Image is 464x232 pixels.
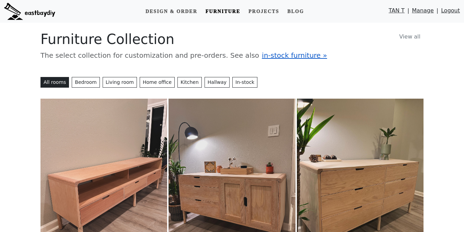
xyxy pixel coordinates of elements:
[203,5,243,18] a: Furniture
[389,7,405,18] a: TAN T
[40,77,69,88] button: All rooms
[205,77,230,88] button: Hallway
[140,77,175,88] button: Home office
[407,7,409,18] span: |
[262,51,327,59] a: in-stock furniture »
[437,7,438,18] span: |
[103,77,137,88] button: Living room
[4,3,55,20] img: eastbaydiy
[297,174,424,181] a: Japanese Style Media Console / Sideboard / Credenza Dresser w/ 6-drawer
[143,5,200,18] a: Design & Order
[169,174,295,181] a: Japanese Style Media Console / Sideboard / Credenza
[396,31,424,43] a: View all
[40,31,424,47] h1: Furniture Collection
[72,77,100,88] button: Bedroom
[40,174,167,181] a: Japanese Style TV Stand
[441,7,460,18] a: Logout
[232,77,257,88] a: In-stock
[177,77,202,88] button: Kitchen
[246,5,282,18] a: Projects
[40,50,424,60] p: The select collection for customization and pre-orders. See also
[412,7,434,18] a: Manage
[285,5,306,18] a: Blog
